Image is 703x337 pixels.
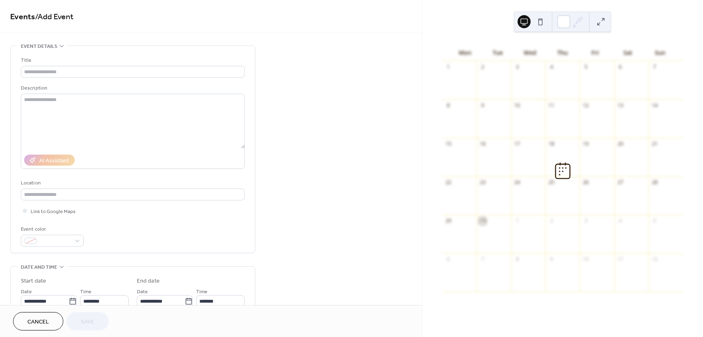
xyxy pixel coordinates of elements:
div: 18 [548,141,555,148]
div: 10 [582,256,589,263]
div: 14 [651,102,658,109]
div: 12 [582,102,589,109]
div: 21 [651,141,658,148]
div: 11 [548,102,555,109]
div: Tue [481,44,514,61]
div: 3 [582,218,589,225]
div: 4 [548,64,555,71]
div: 1 [514,218,521,225]
span: Date and time [21,263,57,272]
div: 23 [479,179,486,186]
div: 7 [479,256,486,263]
span: Time [80,288,92,296]
div: Sun [644,44,676,61]
div: 15 [445,141,452,148]
button: Cancel [13,312,63,330]
div: 16 [479,141,486,148]
span: Date [21,288,32,296]
div: 9 [548,256,555,263]
div: 27 [617,179,624,186]
div: 10 [514,102,521,109]
div: Description [21,84,243,92]
div: 17 [514,141,521,148]
div: 2 [548,218,555,225]
div: 4 [617,218,624,225]
div: 28 [651,179,658,186]
div: 8 [445,102,452,109]
span: Cancel [27,318,49,326]
div: 20 [617,141,624,148]
div: 22 [445,179,452,186]
div: End date [137,277,160,285]
div: 6 [617,64,624,71]
a: Events [10,9,35,25]
div: 5 [651,218,658,225]
span: Date [137,288,148,296]
span: / Add Event [35,9,74,25]
span: Time [196,288,208,296]
div: 25 [548,179,555,186]
div: Wed [514,44,547,61]
div: 8 [514,256,521,263]
div: 29 [445,218,452,225]
div: 1 [445,64,452,71]
div: Thu [546,44,579,61]
span: Link to Google Maps [31,207,76,216]
div: Title [21,56,243,65]
div: 5 [582,64,589,71]
div: 13 [617,102,624,109]
div: 7 [651,64,658,71]
div: 19 [582,141,589,148]
div: 6 [445,256,452,263]
div: Event color [21,225,82,234]
span: Event details [21,42,57,51]
div: Sat [611,44,644,61]
div: 26 [582,179,589,186]
div: 30 [479,218,486,225]
div: Mon [449,44,482,61]
div: Location [21,179,243,187]
div: 3 [514,64,521,71]
div: 24 [514,179,521,186]
div: 2 [479,64,486,71]
div: Fri [579,44,611,61]
div: 9 [479,102,486,109]
div: 12 [651,256,658,263]
div: Start date [21,277,46,285]
div: 11 [617,256,624,263]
